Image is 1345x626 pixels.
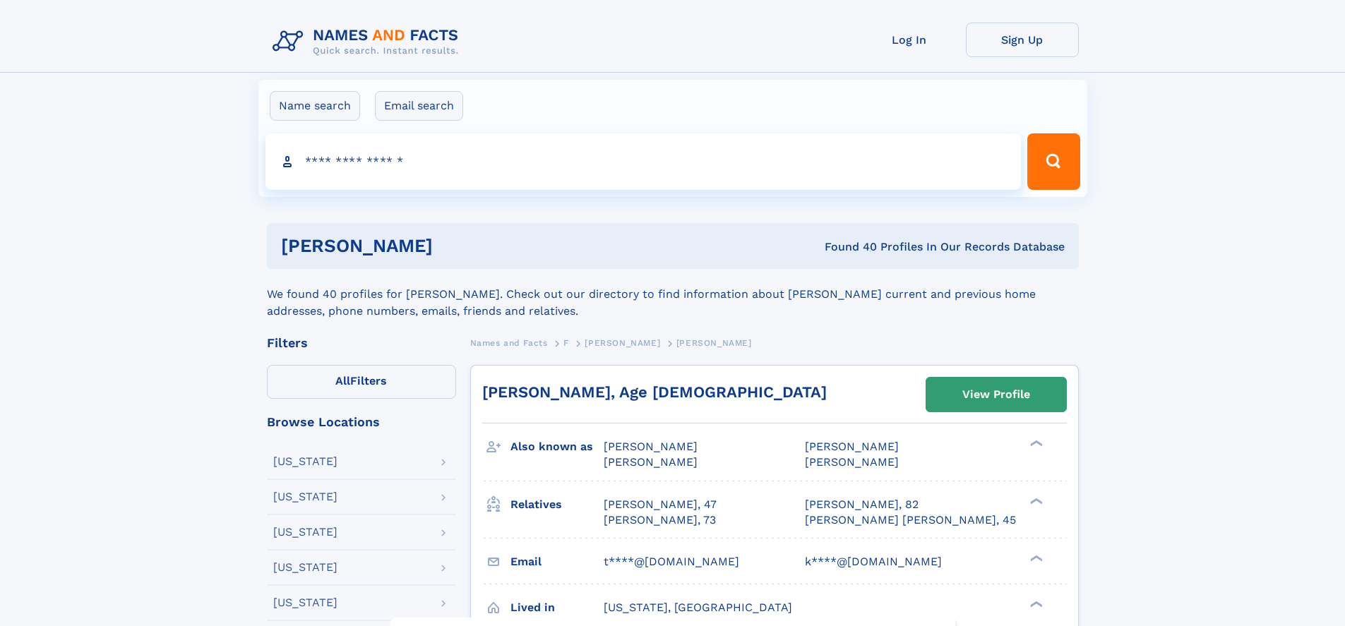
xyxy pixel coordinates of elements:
button: Search Button [1027,133,1080,190]
div: ❯ [1027,496,1044,505]
div: View Profile [962,378,1030,411]
a: F [563,334,569,351]
a: [PERSON_NAME], 82 [805,497,919,512]
span: [PERSON_NAME] [805,455,899,469]
div: Filters [267,337,456,349]
h3: Also known as [510,435,604,459]
a: Log In [853,23,966,57]
span: [PERSON_NAME] [585,338,660,348]
a: [PERSON_NAME], 73 [604,512,716,528]
label: Email search [375,91,463,121]
label: Name search [270,91,360,121]
a: [PERSON_NAME] [PERSON_NAME], 45 [805,512,1016,528]
h3: Relatives [510,493,604,517]
div: [US_STATE] [273,597,337,608]
div: ❯ [1027,439,1044,448]
span: [PERSON_NAME] [604,440,698,453]
span: All [335,374,350,387]
a: Names and Facts [470,334,548,351]
input: search input [265,133,1022,190]
div: [US_STATE] [273,526,337,538]
h3: Lived in [510,596,604,620]
h3: Email [510,550,604,574]
img: Logo Names and Facts [267,23,470,61]
label: Filters [267,365,456,399]
div: Browse Locations [267,416,456,428]
a: [PERSON_NAME], 47 [604,497,717,512]
a: [PERSON_NAME], Age [DEMOGRAPHIC_DATA] [482,383,827,401]
div: [US_STATE] [273,456,337,467]
span: [US_STATE], [GEOGRAPHIC_DATA] [604,601,792,614]
div: We found 40 profiles for [PERSON_NAME]. Check out our directory to find information about [PERSON... [267,269,1079,320]
a: [PERSON_NAME] [585,334,660,351]
div: ❯ [1027,599,1044,608]
span: [PERSON_NAME] [676,338,752,348]
span: [PERSON_NAME] [805,440,899,453]
span: [PERSON_NAME] [604,455,698,469]
h1: [PERSON_NAME] [281,237,629,255]
div: [US_STATE] [273,491,337,502]
div: ❯ [1027,553,1044,562]
a: View Profile [926,378,1066,411]
a: Sign Up [966,23,1079,57]
div: Found 40 Profiles In Our Records Database [628,239,1065,255]
div: [US_STATE] [273,562,337,573]
span: F [563,338,569,348]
